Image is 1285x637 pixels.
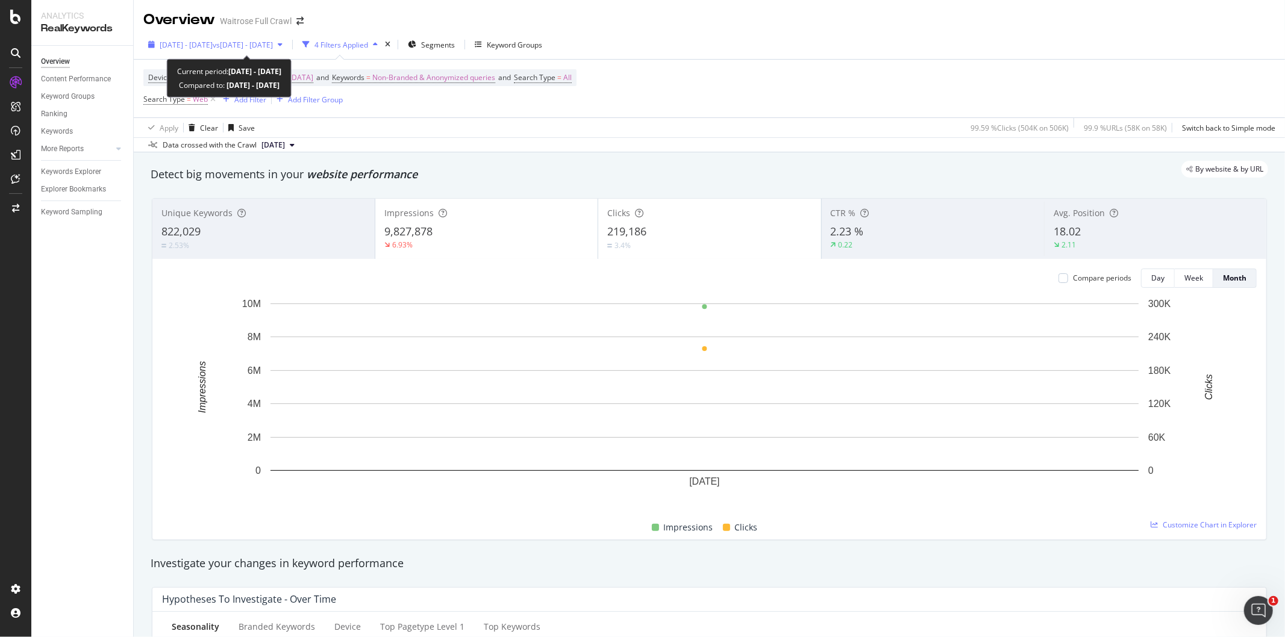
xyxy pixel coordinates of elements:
[41,166,101,178] div: Keywords Explorer
[169,240,189,250] div: 2.53%
[1148,399,1171,409] text: 120K
[197,361,207,413] text: Impressions
[162,297,1247,506] svg: A chart.
[242,299,261,309] text: 10M
[607,244,612,247] img: Equal
[1148,332,1171,342] text: 240K
[179,78,280,92] div: Compared to:
[160,123,178,133] div: Apply
[1177,118,1275,137] button: Switch back to Simple mode
[41,90,95,103] div: Keyword Groups
[607,224,646,238] span: 219,186
[41,55,70,68] div: Overview
[384,207,434,219] span: Impressions
[421,40,455,50] span: Segments
[392,240,413,250] div: 6.93%
[257,138,299,152] button: [DATE]
[248,432,261,443] text: 2M
[162,593,336,605] div: Hypotheses to Investigate - Over Time
[200,123,218,133] div: Clear
[177,64,281,78] div: Current period:
[1204,374,1214,400] text: Clicks
[298,35,383,54] button: 4 Filters Applied
[372,69,495,86] span: Non-Branded & Anonymized queries
[403,35,460,54] button: Segments
[143,35,287,54] button: [DATE] - [DATE]vs[DATE] - [DATE]
[735,520,758,535] span: Clicks
[1213,269,1257,288] button: Month
[689,477,719,487] text: [DATE]
[614,240,631,250] div: 3.4%
[41,183,125,196] a: Explorer Bookmarks
[151,556,1268,571] div: Investigate your changes in keyword performance
[487,40,542,50] div: Keyword Groups
[1054,207,1105,219] span: Avg. Position
[1061,240,1076,250] div: 2.11
[1148,365,1171,376] text: 180K
[1054,224,1081,238] span: 18.02
[1175,269,1213,288] button: Week
[41,125,73,138] div: Keywords
[1084,123,1167,133] div: 99.9 % URLs ( 58K on 58K )
[213,40,273,50] span: vs [DATE] - [DATE]
[664,520,713,535] span: Impressions
[1148,299,1171,309] text: 300K
[484,621,540,633] div: Top Keywords
[1269,596,1278,606] span: 1
[498,72,511,82] span: and
[41,90,125,103] a: Keyword Groups
[143,118,178,137] button: Apply
[41,108,125,120] a: Ranking
[1151,520,1257,530] a: Customize Chart in Explorer
[1195,166,1263,173] span: By website & by URL
[1223,273,1246,283] div: Month
[239,123,255,133] div: Save
[366,72,370,82] span: =
[41,55,125,68] a: Overview
[332,72,364,82] span: Keywords
[1073,273,1131,283] div: Compare periods
[380,621,464,633] div: Top pagetype Level 1
[187,94,191,104] span: =
[218,92,266,107] button: Add Filter
[1151,273,1165,283] div: Day
[383,39,393,51] div: times
[143,94,185,104] span: Search Type
[470,35,547,54] button: Keyword Groups
[607,207,630,219] span: Clicks
[563,69,572,86] span: All
[160,40,213,50] span: [DATE] - [DATE]
[161,244,166,247] img: Equal
[41,183,106,196] div: Explorer Bookmarks
[1181,161,1268,178] div: legacy label
[41,143,84,155] div: More Reports
[41,73,111,85] div: Content Performance
[41,10,123,22] div: Analytics
[514,72,555,82] span: Search Type
[1163,520,1257,530] span: Customize Chart in Explorer
[161,207,233,219] span: Unique Keywords
[143,10,215,30] div: Overview
[288,95,343,105] div: Add Filter Group
[41,143,113,155] a: More Reports
[41,73,125,85] a: Content Performance
[161,224,201,238] span: 822,029
[248,365,261,376] text: 6M
[248,332,261,342] text: 8M
[384,224,433,238] span: 9,827,878
[314,40,368,50] div: 4 Filters Applied
[1141,269,1175,288] button: Day
[261,140,285,151] span: 2025 Sep. 6th
[172,621,219,633] div: Seasonality
[334,621,361,633] div: Device
[234,95,266,105] div: Add Filter
[148,72,171,82] span: Device
[239,621,315,633] div: Branded Keywords
[1244,596,1273,625] iframe: Intercom live chat
[41,166,125,178] a: Keywords Explorer
[228,66,281,76] b: [DATE] - [DATE]
[163,140,257,151] div: Data crossed with the Crawl
[272,92,343,107] button: Add Filter Group
[248,399,261,409] text: 4M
